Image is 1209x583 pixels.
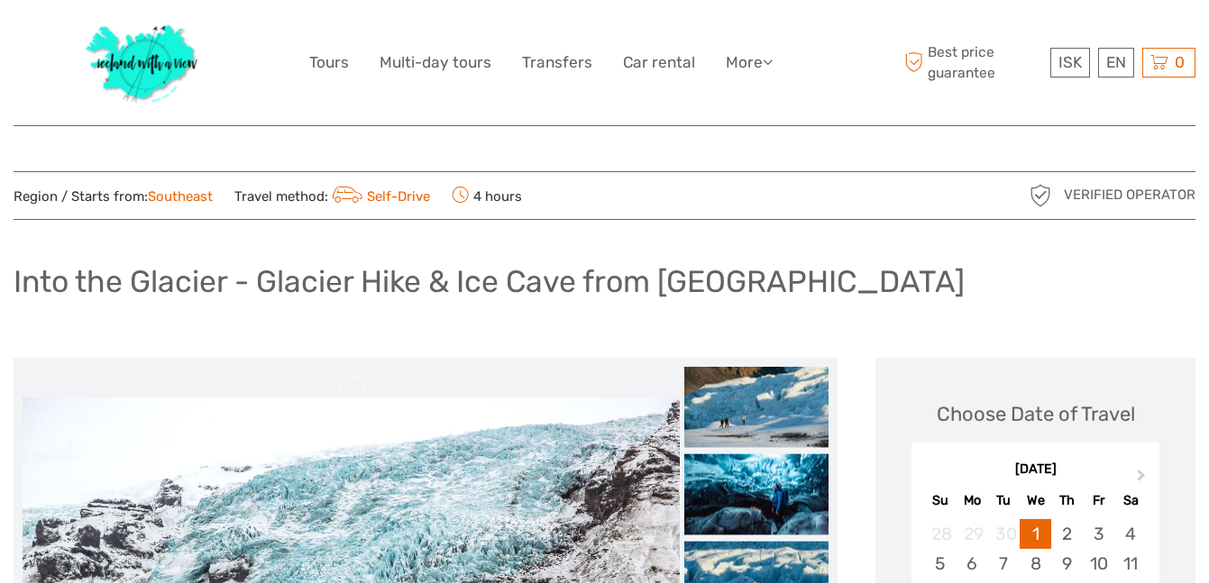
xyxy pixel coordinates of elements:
[1020,549,1051,578] div: Choose Wednesday, October 8th, 2025
[1114,488,1146,513] div: Sa
[1172,53,1187,71] span: 0
[1083,549,1114,578] div: Choose Friday, October 10th, 2025
[328,188,430,205] a: Self-Drive
[25,32,204,46] p: We're away right now. Please check back later!
[1083,519,1114,549] div: Choose Friday, October 3rd, 2025
[1020,519,1051,549] div: Choose Wednesday, October 1st, 2025
[1098,48,1134,77] div: EN
[988,519,1020,549] div: Not available Tuesday, September 30th, 2025
[14,187,213,206] span: Region / Starts from:
[957,519,988,549] div: Not available Monday, September 29th, 2025
[1020,488,1051,513] div: We
[1083,488,1114,513] div: Fr
[1026,181,1055,210] img: verified_operator_grey_128.png
[900,42,1046,82] span: Best price guarantee
[957,488,988,513] div: Mo
[14,263,965,300] h1: Into the Glacier - Glacier Hike & Ice Cave from [GEOGRAPHIC_DATA]
[1051,519,1083,549] div: Choose Thursday, October 2nd, 2025
[309,50,349,76] a: Tours
[726,50,773,76] a: More
[1114,549,1146,578] div: Choose Saturday, October 11th, 2025
[937,400,1135,428] div: Choose Date of Travel
[380,50,491,76] a: Multi-day tours
[1064,186,1195,205] span: Verified Operator
[1058,53,1082,71] span: ISK
[1051,488,1083,513] div: Th
[623,50,695,76] a: Car rental
[684,366,829,447] img: e662e75477d940849ae3f2e5eda89671_slider_thumbnail.jpeg
[911,460,1159,479] div: [DATE]
[988,488,1020,513] div: Tu
[207,28,229,50] button: Open LiveChat chat widget
[1051,549,1083,578] div: Choose Thursday, October 9th, 2025
[77,14,208,112] img: 1077-ca632067-b948-436b-9c7a-efe9894e108b_logo_big.jpg
[684,453,829,534] img: 5d23af4d52334b828f1f3b13310762ca_slider_thumbnail.jpeg
[988,549,1020,578] div: Choose Tuesday, October 7th, 2025
[924,519,956,549] div: Not available Sunday, September 28th, 2025
[148,188,213,205] a: Southeast
[452,183,522,208] span: 4 hours
[1114,519,1146,549] div: Choose Saturday, October 4th, 2025
[924,549,956,578] div: Choose Sunday, October 5th, 2025
[234,183,430,208] span: Travel method:
[957,549,988,578] div: Choose Monday, October 6th, 2025
[522,50,592,76] a: Transfers
[1129,465,1158,494] button: Next Month
[924,488,956,513] div: Su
